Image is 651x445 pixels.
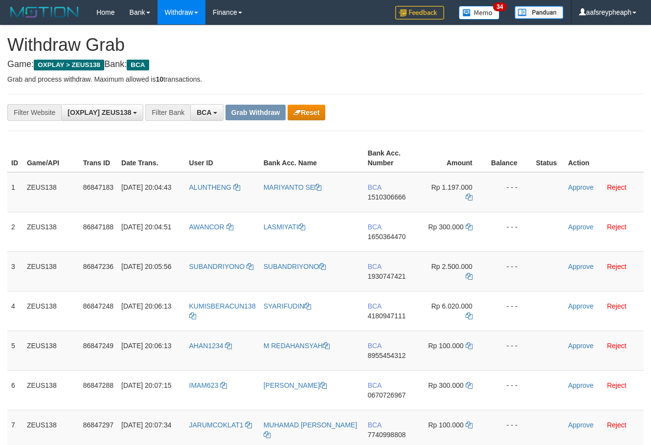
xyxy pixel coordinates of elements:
span: BCA [368,263,382,270]
span: 86847183 [83,183,113,191]
button: [OXPLAY] ZEUS138 [61,104,143,121]
div: Filter Website [7,104,61,121]
span: ALUNTHENG [189,183,231,191]
span: Copy 1510306666 to clipboard [368,193,406,201]
a: Approve [568,381,593,389]
img: panduan.png [515,6,563,19]
span: Rp 300.000 [428,381,463,389]
span: [DATE] 20:04:43 [121,183,171,191]
span: BCA [197,109,211,116]
span: Rp 100.000 [428,421,463,429]
span: AHAN1234 [189,342,224,350]
a: Reject [607,302,627,310]
span: Copy 7740998808 to clipboard [368,431,406,439]
a: AWANCOR [189,223,233,231]
td: 3 [7,251,23,291]
a: Approve [568,263,593,270]
span: BCA [368,342,382,350]
th: Game/API [23,144,79,172]
th: Date Trans. [117,144,185,172]
th: User ID [185,144,260,172]
button: BCA [190,104,224,121]
span: Copy 4180947111 to clipboard [368,312,406,320]
span: Rp 300.000 [428,223,463,231]
th: Trans ID [79,144,117,172]
h1: Withdraw Grab [7,35,644,55]
a: Approve [568,223,593,231]
span: [DATE] 20:06:13 [121,302,171,310]
span: Rp 100.000 [428,342,463,350]
span: BCA [368,381,382,389]
span: 86847236 [83,263,113,270]
a: SYARIFUDIN [264,302,312,310]
img: Feedback.jpg [395,6,444,20]
a: SUBANDRIYONO [264,263,326,270]
td: ZEUS138 [23,370,79,410]
a: Approve [568,183,593,191]
a: Approve [568,342,593,350]
span: Rp 1.197.000 [431,183,472,191]
span: [OXPLAY] ZEUS138 [67,109,131,116]
th: Bank Acc. Number [364,144,420,172]
span: [DATE] 20:05:56 [121,263,171,270]
span: KUMISBERACUN138 [189,302,256,310]
h4: Game: Bank: [7,60,644,69]
img: MOTION_logo.png [7,5,82,20]
span: 86847288 [83,381,113,389]
a: Copy 1197000 to clipboard [466,193,472,201]
button: Reset [288,105,325,120]
td: ZEUS138 [23,251,79,291]
td: ZEUS138 [23,212,79,251]
span: 86847248 [83,302,113,310]
span: SUBANDRIYONO [189,263,245,270]
th: ID [7,144,23,172]
a: Approve [568,421,593,429]
a: SUBANDRIYONO [189,263,253,270]
a: Reject [607,342,627,350]
a: JARUMCOKLAT1 [189,421,252,429]
a: [PERSON_NAME] [264,381,327,389]
a: ALUNTHENG [189,183,240,191]
td: - - - [487,251,532,291]
span: BCA [127,60,149,70]
a: Copy 100000 to clipboard [466,342,472,350]
td: - - - [487,172,532,212]
a: Reject [607,263,627,270]
th: Bank Acc. Name [260,144,364,172]
a: KUMISBERACUN138 [189,302,256,320]
span: Copy 0670726967 to clipboard [368,391,406,399]
th: Action [564,144,644,172]
span: 86847249 [83,342,113,350]
th: Status [532,144,564,172]
span: BCA [368,223,382,231]
td: 2 [7,212,23,251]
a: Reject [607,223,627,231]
a: Reject [607,421,627,429]
span: 86847188 [83,223,113,231]
td: 5 [7,331,23,370]
a: Copy 300000 to clipboard [466,381,472,389]
span: AWANCOR [189,223,224,231]
a: M REDAHANSYAH [264,342,330,350]
span: BCA [368,421,382,429]
td: ZEUS138 [23,291,79,331]
td: - - - [487,212,532,251]
td: - - - [487,291,532,331]
span: IMAM623 [189,381,219,389]
span: [DATE] 20:07:34 [121,421,171,429]
span: [DATE] 20:06:13 [121,342,171,350]
span: Rp 6.020.000 [431,302,472,310]
span: Copy 1930747421 to clipboard [368,272,406,280]
th: Amount [420,144,487,172]
a: Copy 300000 to clipboard [466,223,472,231]
span: BCA [368,183,382,191]
span: 86847297 [83,421,113,429]
span: [DATE] 20:07:15 [121,381,171,389]
a: Reject [607,381,627,389]
span: Rp 2.500.000 [431,263,472,270]
a: Copy 6020000 to clipboard [466,312,472,320]
span: [DATE] 20:04:51 [121,223,171,231]
span: JARUMCOKLAT1 [189,421,244,429]
td: ZEUS138 [23,331,79,370]
div: Filter Bank [145,104,190,121]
